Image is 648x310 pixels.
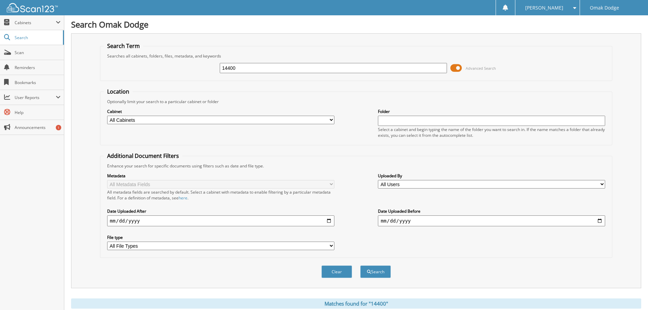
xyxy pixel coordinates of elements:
[15,65,61,70] span: Reminders
[71,19,641,30] h1: Search Omak Dodge
[15,50,61,55] span: Scan
[15,20,56,26] span: Cabinets
[15,95,56,100] span: User Reports
[378,109,605,114] label: Folder
[15,80,61,85] span: Bookmarks
[466,66,496,71] span: Advanced Search
[590,6,619,10] span: Omak Dodge
[107,109,334,114] label: Cabinet
[525,6,563,10] span: [PERSON_NAME]
[15,110,61,115] span: Help
[15,125,61,130] span: Announcements
[360,265,391,278] button: Search
[107,234,334,240] label: File type
[15,35,60,40] span: Search
[107,173,334,179] label: Metadata
[104,163,609,169] div: Enhance your search for specific documents using filters such as date and file type.
[378,215,605,226] input: end
[71,298,641,309] div: Matches found for "14400"
[104,88,133,95] legend: Location
[104,99,609,104] div: Optionally limit your search to a particular cabinet or folder
[107,215,334,226] input: start
[7,3,58,12] img: scan123-logo-white.svg
[56,125,61,130] div: 1
[378,208,605,214] label: Date Uploaded Before
[378,127,605,138] div: Select a cabinet and begin typing the name of the folder you want to search in. If the name match...
[104,53,609,59] div: Searches all cabinets, folders, files, metadata, and keywords
[107,189,334,201] div: All metadata fields are searched by default. Select a cabinet with metadata to enable filtering b...
[104,152,182,160] legend: Additional Document Filters
[179,195,187,201] a: here
[107,208,334,214] label: Date Uploaded After
[321,265,352,278] button: Clear
[104,42,143,50] legend: Search Term
[378,173,605,179] label: Uploaded By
